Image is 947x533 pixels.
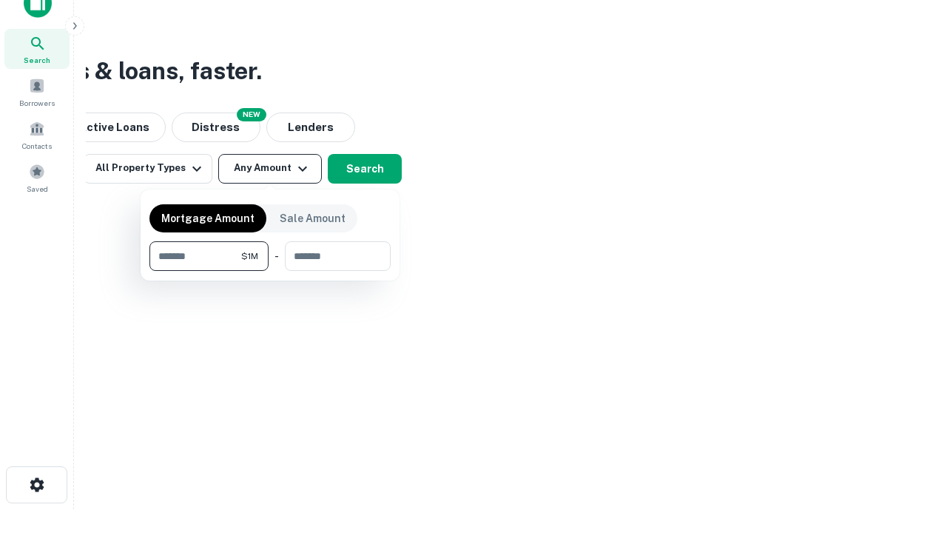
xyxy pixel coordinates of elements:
[280,210,346,227] p: Sale Amount
[241,249,258,263] span: $1M
[274,241,279,271] div: -
[161,210,255,227] p: Mortgage Amount
[873,415,947,486] iframe: Chat Widget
